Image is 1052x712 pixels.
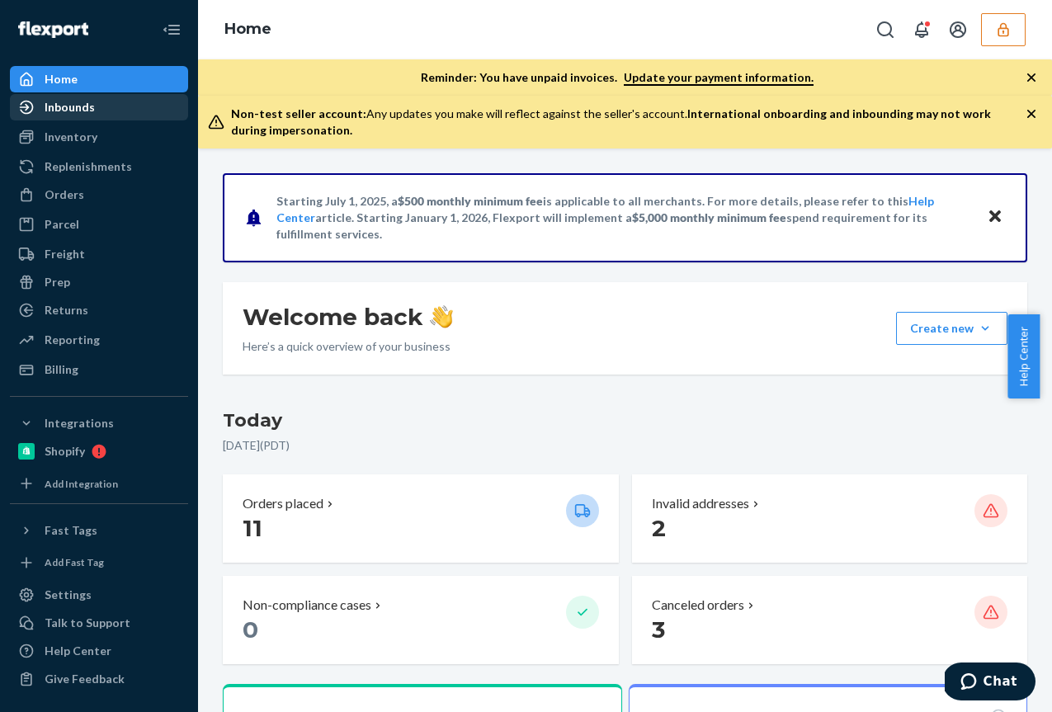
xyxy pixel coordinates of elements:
[896,312,1007,345] button: Create new
[652,514,666,542] span: 2
[10,610,188,636] button: Talk to Support
[155,13,188,46] button: Close Navigation
[10,269,188,295] a: Prep
[231,106,1026,139] div: Any updates you make will reflect against the seller's account.
[45,671,125,687] div: Give Feedback
[243,302,453,332] h1: Welcome back
[45,332,100,348] div: Reporting
[10,356,188,383] a: Billing
[45,615,130,631] div: Talk to Support
[10,66,188,92] a: Home
[869,13,902,46] button: Open Search Box
[10,182,188,208] a: Orders
[45,555,104,569] div: Add Fast Tag
[905,13,938,46] button: Open notifications
[276,193,971,243] p: Starting July 1, 2025, a is applicable to all merchants. For more details, please refer to this a...
[45,415,114,431] div: Integrations
[10,211,188,238] a: Parcel
[941,13,974,46] button: Open account menu
[10,94,188,120] a: Inbounds
[10,471,188,497] a: Add Integration
[10,666,188,692] button: Give Feedback
[10,153,188,180] a: Replenishments
[45,587,92,603] div: Settings
[18,21,88,38] img: Flexport logo
[243,338,453,355] p: Here’s a quick overview of your business
[223,474,619,563] button: Orders placed 11
[224,20,271,38] a: Home
[223,437,1027,454] p: [DATE] ( PDT )
[223,408,1027,434] h3: Today
[10,517,188,544] button: Fast Tags
[652,615,665,644] span: 3
[652,596,744,615] p: Canceled orders
[10,438,188,464] a: Shopify
[45,129,97,145] div: Inventory
[45,522,97,539] div: Fast Tags
[10,582,188,608] a: Settings
[45,443,85,460] div: Shopify
[45,71,78,87] div: Home
[632,474,1028,563] button: Invalid addresses 2
[45,99,95,116] div: Inbounds
[10,638,188,664] a: Help Center
[10,124,188,150] a: Inventory
[10,297,188,323] a: Returns
[45,274,70,290] div: Prep
[10,327,188,353] a: Reporting
[243,514,262,542] span: 11
[1007,314,1040,398] button: Help Center
[10,550,188,576] a: Add Fast Tag
[243,615,258,644] span: 0
[652,494,749,513] p: Invalid addresses
[624,70,814,86] a: Update your payment information.
[430,305,453,328] img: hand-wave emoji
[45,361,78,378] div: Billing
[243,494,323,513] p: Orders placed
[421,69,814,86] p: Reminder: You have unpaid invoices.
[45,302,88,318] div: Returns
[45,477,118,491] div: Add Integration
[223,576,619,664] button: Non-compliance cases 0
[45,246,85,262] div: Freight
[10,410,188,436] button: Integrations
[10,241,188,267] a: Freight
[632,210,786,224] span: $5,000 monthly minimum fee
[984,205,1006,229] button: Close
[211,6,285,54] ol: breadcrumbs
[45,186,84,203] div: Orders
[45,643,111,659] div: Help Center
[632,576,1028,664] button: Canceled orders 3
[945,662,1035,704] iframe: Opens a widget where you can chat to one of our agents
[231,106,366,120] span: Non-test seller account:
[45,216,79,233] div: Parcel
[398,194,543,208] span: $500 monthly minimum fee
[243,596,371,615] p: Non-compliance cases
[45,158,132,175] div: Replenishments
